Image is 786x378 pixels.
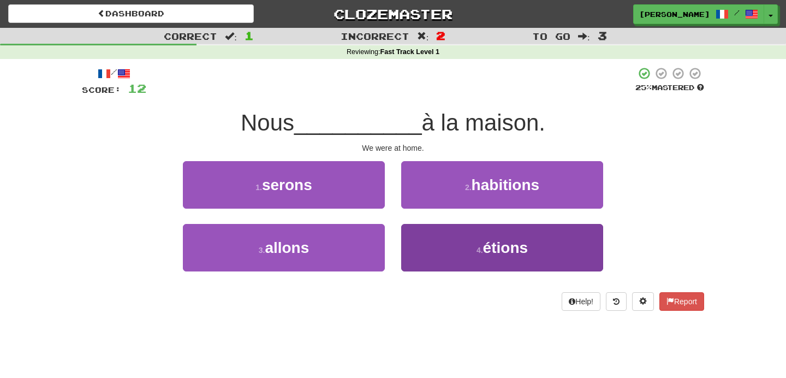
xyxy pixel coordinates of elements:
[265,239,309,256] span: allons
[734,9,740,16] span: /
[183,224,385,271] button: 3.allons
[532,31,570,42] span: To go
[633,4,764,24] a: [PERSON_NAME] /
[422,110,545,135] span: à la maison.
[401,161,603,209] button: 2.habitions
[562,292,600,311] button: Help!
[82,67,146,80] div: /
[598,29,607,42] span: 3
[225,32,237,41] span: :
[635,83,704,93] div: Mastered
[472,176,539,193] span: habitions
[8,4,254,23] a: Dashboard
[164,31,217,42] span: Correct
[259,246,265,255] small: 3 .
[380,48,440,56] strong: Fast Track Level 1
[262,176,312,193] span: serons
[578,32,590,41] span: :
[241,110,294,135] span: Nous
[294,110,422,135] span: __________
[82,143,704,153] div: We were at home.
[436,29,445,42] span: 2
[635,83,652,92] span: 25 %
[255,183,262,192] small: 1 .
[606,292,627,311] button: Round history (alt+y)
[639,9,710,19] span: [PERSON_NAME]
[245,29,254,42] span: 1
[270,4,516,23] a: Clozemaster
[128,81,146,95] span: 12
[477,246,483,255] small: 4 .
[341,31,409,42] span: Incorrect
[465,183,472,192] small: 2 .
[417,32,429,41] span: :
[82,85,121,94] span: Score:
[483,239,528,256] span: étions
[659,292,704,311] button: Report
[401,224,603,271] button: 4.étions
[183,161,385,209] button: 1.serons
